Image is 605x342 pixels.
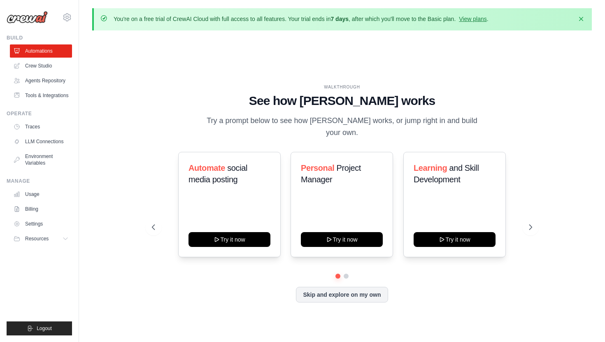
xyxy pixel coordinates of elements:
button: Logout [7,321,72,335]
span: Resources [25,235,49,242]
img: Logo [7,11,48,23]
div: Manage [7,178,72,184]
span: Learning [414,163,447,172]
span: Personal [301,163,334,172]
a: Automations [10,44,72,58]
p: Try a prompt below to see how [PERSON_NAME] works, or jump right in and build your own. [204,115,480,139]
button: Resources [10,232,72,245]
div: Build [7,35,72,41]
a: Tools & Integrations [10,89,72,102]
button: Try it now [301,232,383,247]
a: Agents Repository [10,74,72,87]
button: Skip and explore on my own [296,287,388,302]
strong: 7 days [330,16,349,22]
p: You're on a free trial of CrewAI Cloud with full access to all features. Your trial ends in , aft... [114,15,489,23]
span: Logout [37,325,52,332]
a: LLM Connections [10,135,72,148]
span: Automate [188,163,225,172]
button: Try it now [414,232,496,247]
a: Settings [10,217,72,230]
h1: See how [PERSON_NAME] works [152,93,532,108]
button: Try it now [188,232,270,247]
a: Billing [10,202,72,216]
a: View plans [459,16,486,22]
span: and Skill Development [414,163,479,184]
a: Usage [10,188,72,201]
div: Operate [7,110,72,117]
a: Crew Studio [10,59,72,72]
a: Traces [10,120,72,133]
div: WALKTHROUGH [152,84,532,90]
a: Environment Variables [10,150,72,170]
